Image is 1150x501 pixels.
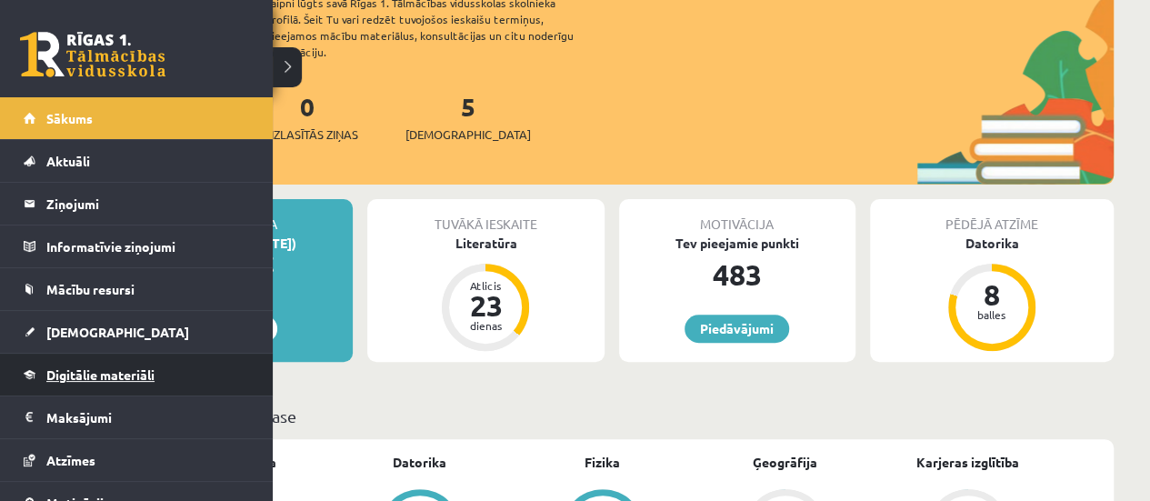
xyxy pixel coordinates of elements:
[870,199,1114,234] div: Pēdējā atzīme
[685,315,789,343] a: Piedāvājumi
[585,453,620,472] a: Fizika
[24,396,250,438] a: Maksājumi
[46,110,93,126] span: Sākums
[46,366,155,383] span: Digitālie materiāli
[753,453,817,472] a: Ģeogrāfija
[46,452,95,468] span: Atzīmes
[46,324,189,340] span: [DEMOGRAPHIC_DATA]
[46,225,250,267] legend: Informatīvie ziņojumi
[20,32,165,77] a: Rīgas 1. Tālmācības vidusskola
[916,453,1019,472] a: Karjeras izglītība
[24,439,250,481] a: Atzīmes
[458,320,513,331] div: dienas
[619,253,855,296] div: 483
[256,125,358,144] span: Neizlasītās ziņas
[619,234,855,253] div: Tev pieejamie punkti
[256,90,358,144] a: 0Neizlasītās ziņas
[24,183,250,225] a: Ziņojumi
[24,268,250,310] a: Mācību resursi
[458,291,513,320] div: 23
[367,234,604,354] a: Literatūra Atlicis 23 dienas
[367,234,604,253] div: Literatūra
[367,199,604,234] div: Tuvākā ieskaite
[870,234,1114,354] a: Datorika 8 balles
[46,396,250,438] legend: Maksājumi
[262,251,274,277] span: €
[24,225,250,267] a: Informatīvie ziņojumi
[24,354,250,396] a: Digitālie materiāli
[458,280,513,291] div: Atlicis
[24,97,250,139] a: Sākums
[24,311,250,353] a: [DEMOGRAPHIC_DATA]
[393,453,446,472] a: Datorika
[965,309,1019,320] div: balles
[619,199,855,234] div: Motivācija
[965,280,1019,309] div: 8
[46,281,135,297] span: Mācību resursi
[46,183,250,225] legend: Ziņojumi
[870,234,1114,253] div: Datorika
[116,404,1106,428] p: Mācību plāns 10.a1 klase
[405,90,531,144] a: 5[DEMOGRAPHIC_DATA]
[405,125,531,144] span: [DEMOGRAPHIC_DATA]
[24,140,250,182] a: Aktuāli
[46,153,90,169] span: Aktuāli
